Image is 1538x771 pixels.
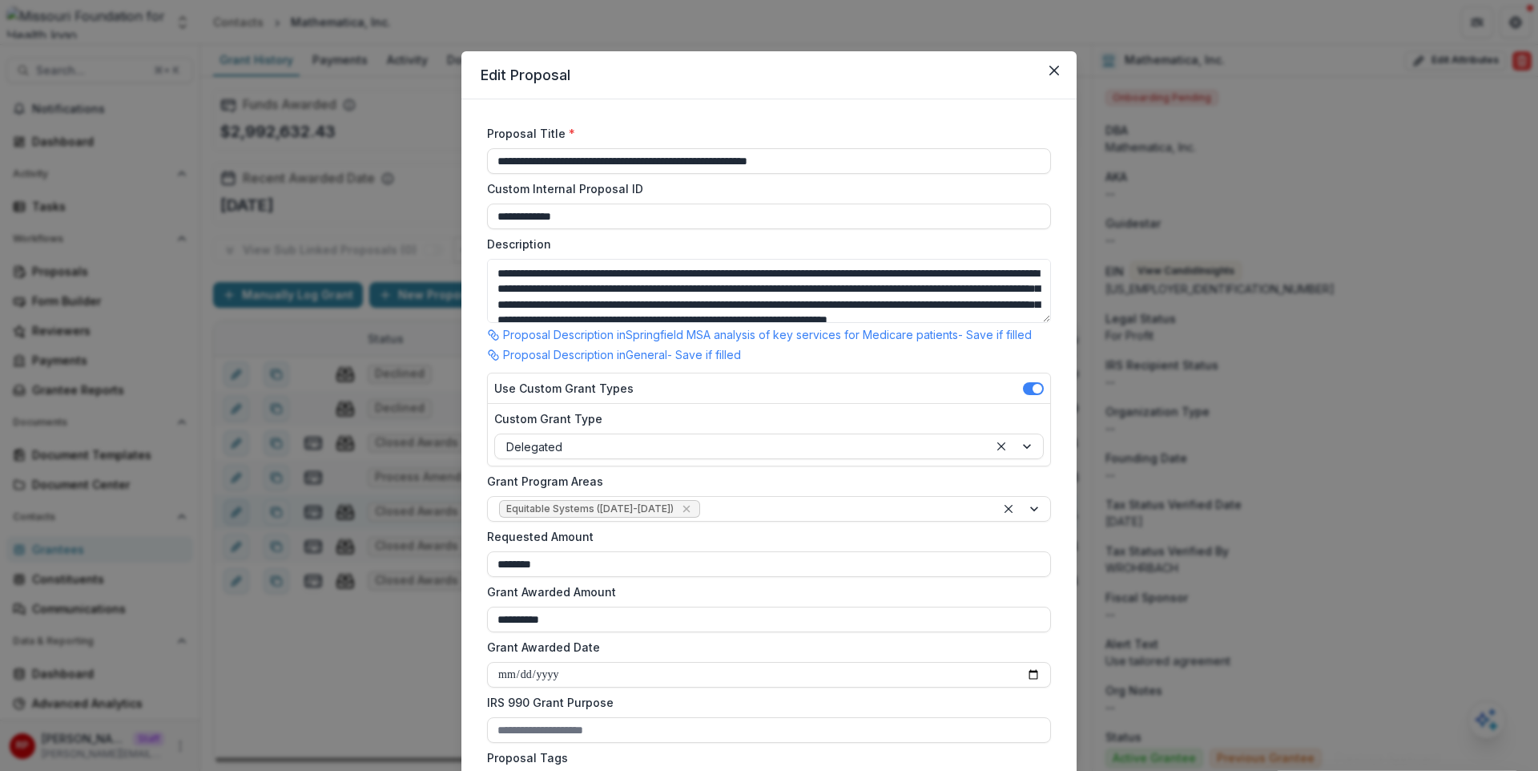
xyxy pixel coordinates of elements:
[999,499,1018,519] div: Clear selected options
[487,694,1041,711] label: IRS 990 Grant Purpose
[506,503,674,515] span: Equitable Systems ([DATE]-[DATE])
[487,236,1041,252] label: Description
[992,437,1011,456] div: Clear selected options
[487,528,1041,545] label: Requested Amount
[487,125,1041,142] label: Proposal Title
[487,639,1041,656] label: Grant Awarded Date
[487,180,1041,197] label: Custom Internal Proposal ID
[503,326,1032,343] p: Proposal Description in Springfield MSA analysis of key services for Medicare patients - Save if ...
[494,380,634,397] label: Use Custom Grant Types
[487,583,1041,600] label: Grant Awarded Amount
[1041,58,1067,83] button: Close
[503,346,741,363] p: Proposal Description in General - Save if filled
[487,473,1041,490] label: Grant Program Areas
[678,501,695,517] div: Remove Equitable Systems (2020-2023)
[487,749,1041,766] label: Proposal Tags
[494,410,1034,427] label: Custom Grant Type
[461,51,1077,99] header: Edit Proposal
